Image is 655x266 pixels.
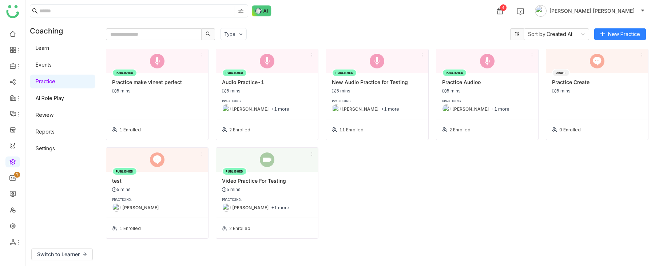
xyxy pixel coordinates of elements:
[608,30,640,38] span: New Practice
[339,127,364,132] div: 11 Enrolled
[232,205,269,210] div: [PERSON_NAME]
[36,95,64,101] a: AI Role Play
[332,99,422,103] div: PRACTICING..
[222,69,247,77] div: PUBLISHED
[112,178,202,184] div: test
[342,106,379,112] div: [PERSON_NAME]
[112,198,202,202] div: PRACTICING..
[37,250,80,258] span: Switch to Learner
[222,99,312,103] div: PRACTICING..
[381,106,399,112] div: +1 more
[594,28,646,40] button: New Practice
[535,5,547,17] img: avatar
[36,128,55,135] a: Reports
[271,205,289,210] div: +1 more
[222,88,241,94] div: 5 mins
[252,5,271,16] img: ask-buddy-normal.svg
[229,127,250,132] div: 2 Enrolled
[552,69,570,77] div: DRAFT
[222,187,241,192] div: 5 mins
[442,88,461,94] div: 5 mins
[238,8,244,14] img: search-type.svg
[222,104,231,113] img: 684a9b6bde261c4b36a3d2e3
[119,226,141,231] div: 1 Enrolled
[222,79,312,85] div: Audio Practice-1
[449,127,471,132] div: 2 Enrolled
[112,203,121,212] img: 684a9b6bde261c4b36a3d2e3
[549,7,635,15] span: [PERSON_NAME] [PERSON_NAME]
[119,127,141,132] div: 1 Enrolled
[25,22,74,40] div: Coaching
[36,145,55,151] a: Settings
[36,112,53,118] a: Review
[491,106,509,112] div: +1 more
[332,88,350,94] div: 5 mins
[332,79,422,85] div: New Audio Practice for Testing
[528,31,547,37] span: Sort by:
[112,88,131,94] div: 5 mins
[552,79,642,85] div: Practice Create
[559,127,581,132] div: 0 Enrolled
[16,171,19,178] p: 1
[500,4,507,11] div: 4
[442,99,532,103] div: PRACTICING..
[442,79,532,85] div: Practice Audioo
[452,106,489,112] div: [PERSON_NAME]
[224,31,235,37] div: Type
[442,69,467,77] div: PUBLISHED
[271,106,289,112] div: +1 more
[222,203,231,212] img: 684a9b6bde261c4b36a3d2e3
[31,249,93,260] button: Switch to Learner
[112,79,202,85] div: Practice make vineet perfect
[260,54,274,68] img: practice_audio.svg
[222,167,247,175] div: PUBLISHED
[36,78,55,84] a: Practice
[112,187,131,192] div: 5 mins
[222,178,312,184] div: Video Practice For Testing
[590,54,604,68] img: practice_conversation.svg
[552,88,571,94] div: 5 mins
[112,69,137,77] div: PUBLISHED
[517,8,524,15] img: help.svg
[122,205,159,210] div: [PERSON_NAME]
[232,106,269,112] div: [PERSON_NAME]
[528,29,585,40] nz-select-item: Created At
[533,5,646,17] button: [PERSON_NAME] [PERSON_NAME]
[332,69,357,77] div: PUBLISHED
[150,152,164,167] img: practice_conversation.svg
[442,104,451,113] img: 684a9b22de261c4b36a3d00f
[370,54,384,68] img: practice_audio.svg
[222,198,312,202] div: PRACTICING..
[260,152,274,167] img: practice_video.svg
[229,226,250,231] div: 2 Enrolled
[6,5,19,18] img: logo
[480,54,495,68] img: practice_audio.svg
[14,172,20,178] nz-badge-sup: 1
[36,45,49,51] a: Learn
[36,61,52,68] a: Events
[150,54,164,68] img: practice_audio.svg
[332,104,341,113] img: 684a9b6bde261c4b36a3d2e3
[112,167,137,175] div: PUBLISHED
